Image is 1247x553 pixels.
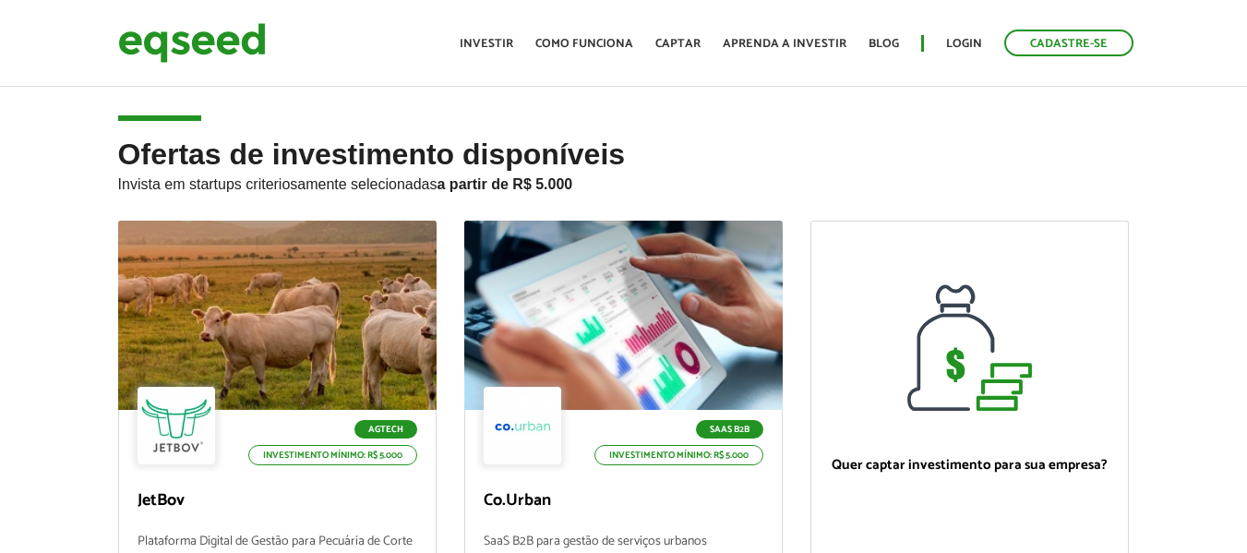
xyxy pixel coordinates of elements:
[723,38,846,50] a: Aprenda a investir
[830,457,1109,474] p: Quer captar investimento para sua empresa?
[655,38,701,50] a: Captar
[594,445,763,465] p: Investimento mínimo: R$ 5.000
[484,491,763,511] p: Co.Urban
[118,171,1130,193] p: Invista em startups criteriosamente selecionadas
[118,18,266,67] img: EqSeed
[869,38,899,50] a: Blog
[1004,30,1133,56] a: Cadastre-se
[248,445,417,465] p: Investimento mínimo: R$ 5.000
[460,38,513,50] a: Investir
[354,420,417,439] p: Agtech
[138,491,417,511] p: JetBov
[696,420,763,439] p: SaaS B2B
[946,38,982,50] a: Login
[438,176,573,192] strong: a partir de R$ 5.000
[118,138,1130,221] h2: Ofertas de investimento disponíveis
[535,38,633,50] a: Como funciona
